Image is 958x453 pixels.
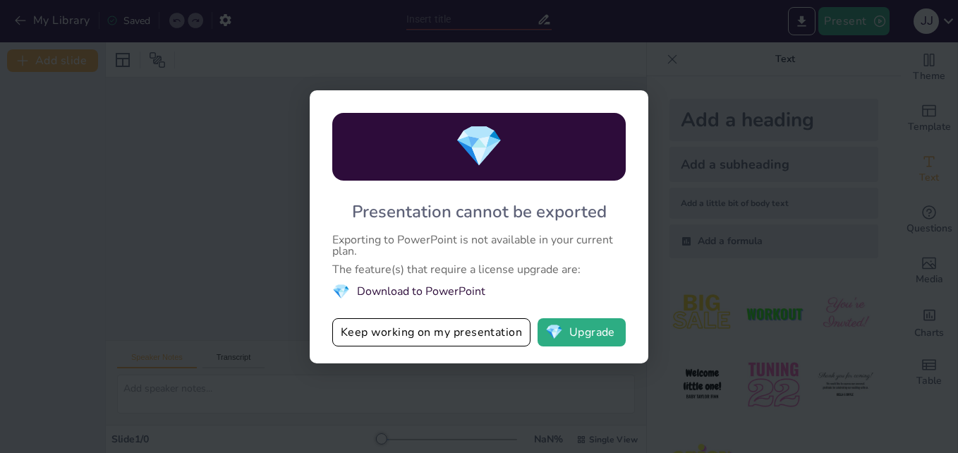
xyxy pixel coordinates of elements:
[538,318,626,346] button: diamondUpgrade
[332,264,626,275] div: The feature(s) that require a license upgrade are:
[454,119,504,174] span: diamond
[332,234,626,257] div: Exporting to PowerPoint is not available in your current plan.
[352,200,607,223] div: Presentation cannot be exported
[332,282,350,301] span: diamond
[332,318,530,346] button: Keep working on my presentation
[332,282,626,301] li: Download to PowerPoint
[545,325,563,339] span: diamond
